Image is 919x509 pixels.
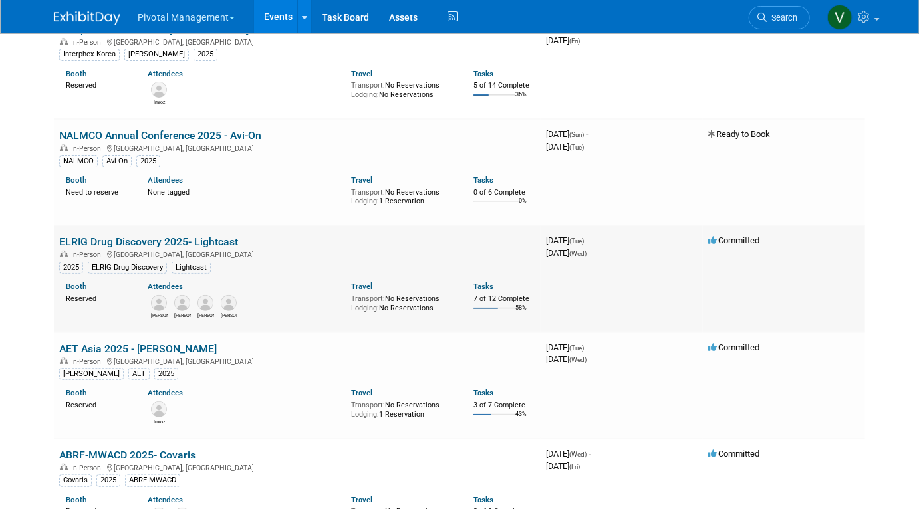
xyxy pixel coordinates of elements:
[124,49,189,60] div: [PERSON_NAME]
[102,155,132,167] div: Avi-On
[172,262,211,274] div: Lightcast
[351,81,385,90] span: Transport:
[586,235,588,245] span: -
[351,185,454,206] div: No Reservations 1 Reservation
[148,495,183,504] a: Attendees
[351,69,372,78] a: Travel
[351,388,372,397] a: Travel
[151,295,167,311] img: Carrie Maynard
[351,410,379,419] span: Lodging:
[66,388,86,397] a: Booth
[473,401,535,410] div: 3 of 7 Complete
[154,368,178,380] div: 2025
[66,185,128,197] div: Need to reserve
[151,401,167,417] img: Imroz Ghangas
[60,251,68,257] img: In-Person Event
[59,462,535,472] div: [GEOGRAPHIC_DATA], [GEOGRAPHIC_DATA]
[351,197,379,205] span: Lodging:
[515,304,527,322] td: 58%
[569,463,580,470] span: (Fri)
[351,292,454,312] div: No Reservations No Reservations
[351,495,372,504] a: Travel
[546,461,580,471] span: [DATE]
[767,13,797,23] span: Search
[151,417,168,425] div: Imroz Ghangas
[59,474,92,486] div: Covaris
[60,357,68,364] img: In-Person Event
[827,5,853,30] img: Valerie Weld
[88,262,167,274] div: ELRIG Drug Discovery
[197,311,214,319] div: Scott Brouilette
[59,249,535,259] div: [GEOGRAPHIC_DATA], [GEOGRAPHIC_DATA]
[546,354,587,364] span: [DATE]
[148,282,183,291] a: Attendees
[60,144,68,151] img: In-Person Event
[546,129,588,139] span: [DATE]
[128,368,150,380] div: AET
[351,294,385,303] span: Transport:
[519,197,527,215] td: 0%
[59,36,535,47] div: [GEOGRAPHIC_DATA], [GEOGRAPHIC_DATA]
[71,251,105,259] span: In-Person
[708,235,759,245] span: Committed
[351,188,385,197] span: Transport:
[148,69,183,78] a: Attendees
[473,188,535,197] div: 0 of 6 Complete
[59,23,249,35] a: Interphex Korea 2025 - [PERSON_NAME]
[473,495,493,504] a: Tasks
[136,155,160,167] div: 2025
[546,35,580,45] span: [DATE]
[148,175,183,185] a: Attendees
[589,449,591,458] span: -
[66,282,86,291] a: Booth
[151,82,167,98] img: Imroz Ghangas
[351,175,372,185] a: Travel
[71,144,105,153] span: In-Person
[221,295,237,311] img: Paul Wylie
[197,295,213,311] img: Scott Brouilette
[66,292,128,304] div: Reserved
[569,344,584,352] span: (Tue)
[59,49,120,60] div: Interphex Korea
[569,237,584,245] span: (Tue)
[54,11,120,25] img: ExhibitDay
[59,262,83,274] div: 2025
[174,311,191,319] div: Simon Margerison
[586,342,588,352] span: -
[59,449,196,461] a: ABRF-MWACD 2025- Covaris
[151,311,168,319] div: Carrie Maynard
[515,411,527,429] td: 43%
[71,464,105,472] span: In-Person
[221,311,237,319] div: Paul Wylie
[473,282,493,291] a: Tasks
[66,495,86,504] a: Booth
[708,129,770,139] span: Ready to Book
[351,90,379,99] span: Lodging:
[546,248,587,258] span: [DATE]
[515,91,527,109] td: 36%
[59,155,98,167] div: NALMCO
[473,69,493,78] a: Tasks
[473,294,535,304] div: 7 of 12 Complete
[569,37,580,45] span: (Fri)
[569,131,584,138] span: (Sun)
[66,175,86,185] a: Booth
[351,78,454,99] div: No Reservations No Reservations
[60,464,68,470] img: In-Person Event
[174,295,190,311] img: Simon Margerison
[148,388,183,397] a: Attendees
[546,235,588,245] span: [DATE]
[71,38,105,47] span: In-Person
[749,6,810,29] a: Search
[569,250,587,257] span: (Wed)
[59,235,238,248] a: ELRIG Drug Discovery 2025- Lightcast
[473,388,493,397] a: Tasks
[351,398,454,419] div: No Reservations 1 Reservation
[569,451,587,458] span: (Wed)
[351,401,385,409] span: Transport:
[59,342,217,355] a: AET Asia 2025 - [PERSON_NAME]
[60,38,68,45] img: In-Person Event
[66,398,128,410] div: Reserved
[59,368,124,380] div: [PERSON_NAME]
[59,129,261,142] a: NALMCO Annual Conference 2025 - Avi-On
